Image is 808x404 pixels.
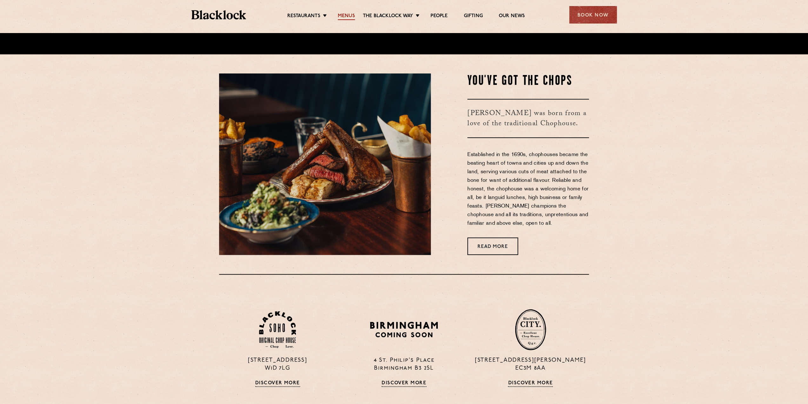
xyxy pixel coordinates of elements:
img: May25-Blacklock-AllIn-00417-scaled-e1752246198448.jpg [219,73,431,255]
h3: [PERSON_NAME] was born from a love of the traditional Chophouse. [467,99,589,138]
h2: You've Got The Chops [467,73,589,89]
a: Read More [467,237,518,255]
a: Discover More [508,380,553,387]
img: BIRMINGHAM-P22_-e1747915156957.png [369,319,439,339]
img: BL_Textured_Logo-footer-cropped.svg [191,10,246,19]
p: Established in the 1690s, chophouses became the beating heart of towns and cities up and down the... [467,151,589,228]
a: People [431,13,448,20]
a: Discover More [255,380,300,387]
a: Our News [499,13,525,20]
a: Menus [338,13,355,20]
p: [STREET_ADDRESS] W1D 7LG [219,357,336,373]
a: Gifting [464,13,483,20]
img: City-stamp-default.svg [515,309,546,350]
a: Restaurants [287,13,320,20]
img: Soho-stamp-default.svg [259,311,296,348]
a: Discover More [382,380,426,387]
div: Book Now [569,6,617,24]
a: The Blacklock Way [363,13,413,20]
p: [STREET_ADDRESS][PERSON_NAME] EC3M 8AA [472,357,589,373]
p: 4 St. Philip's Place Birmingham B3 2SL [345,357,462,373]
